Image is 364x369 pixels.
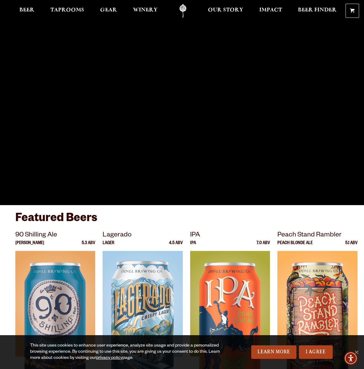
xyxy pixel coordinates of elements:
a: Gear [96,4,121,18]
a: Beer Finder [294,4,341,18]
a: Our Story [204,4,247,18]
p: IPA [190,241,196,251]
p: IPA [190,230,270,241]
h3: Featured Beers [15,211,349,230]
span: Winery [133,8,158,13]
a: Winery [129,4,162,18]
a: privacy policy [96,356,123,361]
a: Learn More [251,345,296,359]
a: I Agree [299,345,333,359]
span: Taprooms [50,8,84,13]
span: Beer [19,8,34,13]
p: 7.0 ABV [256,241,270,251]
span: Beer Finder [298,8,337,13]
a: Beer [15,4,38,18]
a: Impact [255,4,286,18]
span: Gear [100,8,117,13]
span: Our Story [208,8,243,13]
a: Taprooms [46,4,88,18]
div: This site uses cookies to enhance user experience, analyze site usage and provide a personalized ... [30,343,230,361]
p: Peach Blonde Ale [277,241,313,251]
span: Impact [259,8,282,13]
p: [PERSON_NAME] [15,241,44,251]
p: 5.3 ABV [82,241,95,251]
p: Peach Stand Rambler [277,230,357,241]
p: 4.5 ABV [169,241,183,251]
div: Accessibility Menu [344,351,358,365]
a: Odell Home [171,4,194,18]
p: Lagerado [103,230,182,241]
p: 90 Shilling Ale [15,230,95,241]
p: 5.1 ABV [345,241,358,251]
p: Lager [103,241,114,251]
